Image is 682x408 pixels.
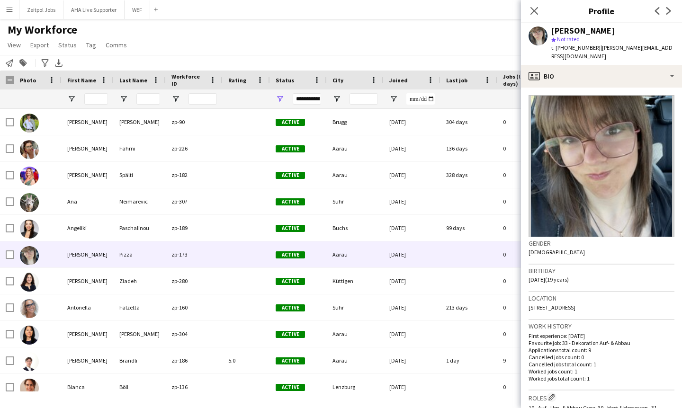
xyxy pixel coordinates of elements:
[276,251,305,258] span: Active
[119,77,147,84] span: Last Name
[166,321,223,347] div: zp-304
[276,357,305,364] span: Active
[497,241,559,267] div: 0
[529,276,569,283] span: [DATE] (19 years)
[63,0,125,19] button: AHA Live Supporter
[503,73,542,87] span: Jobs (last 90 days)
[20,193,39,212] img: Ana Neimarevic
[114,241,166,267] div: Pizza
[166,374,223,400] div: zp-136
[389,95,398,103] button: Open Filter Menu
[39,57,51,69] app-action-btn: Advanced filters
[114,162,166,188] div: Spälti
[529,332,674,339] p: First experience: [DATE]
[327,347,384,373] div: Aarau
[276,198,305,205] span: Active
[228,77,246,84] span: Rating
[276,304,305,311] span: Active
[114,268,166,294] div: Ziadeh
[114,188,166,214] div: Neimarevic
[497,268,559,294] div: 0
[166,188,223,214] div: zp-307
[62,162,114,188] div: [PERSON_NAME]
[327,321,384,347] div: Aarau
[4,39,25,51] a: View
[384,188,440,214] div: [DATE]
[82,39,100,51] a: Tag
[171,73,206,87] span: Workforce ID
[440,162,497,188] div: 328 days
[529,248,585,256] span: [DEMOGRAPHIC_DATA]
[529,339,674,346] p: Favourite job: 33 - Dekoration Auf- & Abbau
[529,361,674,368] p: Cancelled jobs total count: 1
[8,41,21,49] span: View
[20,246,39,265] img: Anna Pizza
[27,39,53,51] a: Export
[276,225,305,232] span: Active
[62,347,114,373] div: [PERSON_NAME]
[350,93,378,105] input: City Filter Input
[497,109,559,135] div: 0
[389,77,408,84] span: Joined
[327,109,384,135] div: Brugg
[53,57,64,69] app-action-btn: Export XLSX
[529,266,674,275] h3: Birthday
[497,374,559,400] div: 0
[521,65,682,88] div: Bio
[440,109,497,135] div: 304 days
[136,93,160,105] input: Last Name Filter Input
[106,41,127,49] span: Comms
[166,268,223,294] div: zp-280
[497,294,559,320] div: 0
[557,35,580,43] span: Not rated
[529,304,575,311] span: [STREET_ADDRESS]
[62,374,114,400] div: Blanca
[166,135,223,161] div: zp-226
[62,215,114,241] div: Angeliki
[529,368,674,375] p: Worked jobs count: 1
[4,57,15,69] app-action-btn: Notify workforce
[20,140,39,159] img: Alexandra Fahrni
[20,77,36,84] span: Photo
[114,294,166,320] div: Falzetta
[551,44,601,51] span: t. [PHONE_NUMBER]
[276,145,305,152] span: Active
[529,322,674,330] h3: Work history
[497,135,559,161] div: 0
[114,215,166,241] div: Paschalinou
[20,114,39,133] img: Alexander Mayer
[440,135,497,161] div: 136 days
[188,93,217,105] input: Workforce ID Filter Input
[327,215,384,241] div: Buchs
[497,215,559,241] div: 0
[327,188,384,214] div: Suhr
[20,299,39,318] img: Antonella Falzetta
[223,347,270,373] div: 5.0
[125,0,150,19] button: WEF
[332,77,343,84] span: City
[20,352,39,371] img: Benjamin Brändli
[327,241,384,267] div: Aarau
[384,347,440,373] div: [DATE]
[551,27,615,35] div: [PERSON_NAME]
[440,215,497,241] div: 99 days
[62,188,114,214] div: Ana
[384,294,440,320] div: [DATE]
[84,93,108,105] input: First Name Filter Input
[529,354,674,361] p: Cancelled jobs count: 0
[327,162,384,188] div: Aarau
[114,374,166,400] div: Böll
[166,162,223,188] div: zp-182
[406,93,435,105] input: Joined Filter Input
[20,167,39,186] img: Alexandra Spälti
[497,162,559,188] div: 0
[276,384,305,391] span: Active
[327,374,384,400] div: Lenzburg
[67,77,96,84] span: First Name
[166,215,223,241] div: zp-189
[114,135,166,161] div: Fahrni
[551,44,673,60] span: | [PERSON_NAME][EMAIL_ADDRESS][DOMAIN_NAME]
[384,162,440,188] div: [DATE]
[67,95,76,103] button: Open Filter Menu
[20,379,39,398] img: Blanca Böll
